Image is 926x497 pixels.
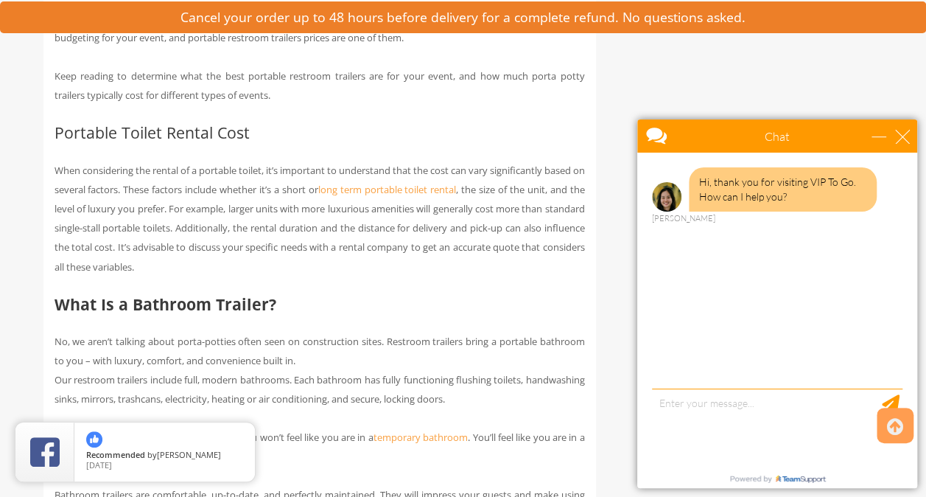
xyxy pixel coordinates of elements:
[318,183,457,196] a: long term portable toilet rental
[55,427,585,465] p: When you step into our restroom trailers, you won’t feel like you are in a . You’ll feel like you...
[55,66,585,105] p: Keep reading to determine what the best portable restroom trailers are for your event, and how mu...
[55,331,585,408] p: No, we aren’t talking about porta-potties often seen on construction sites. Restroom trailers bri...
[86,451,243,461] span: by
[86,449,145,460] span: Recommended
[628,111,926,497] iframe: Live Chat Box
[55,293,276,314] strong: What Is a Bathroom Trailer?
[55,124,585,141] h2: Portable Toilet Rental Cost
[157,449,221,460] span: [PERSON_NAME]
[86,431,102,448] img: thumbs up icon
[30,437,60,467] img: Review Rating
[373,430,468,443] a: temporary bathroom
[86,459,112,470] span: [DATE]
[55,161,585,276] p: When considering the rental of a portable toilet, it’s important to understand that the cost can ...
